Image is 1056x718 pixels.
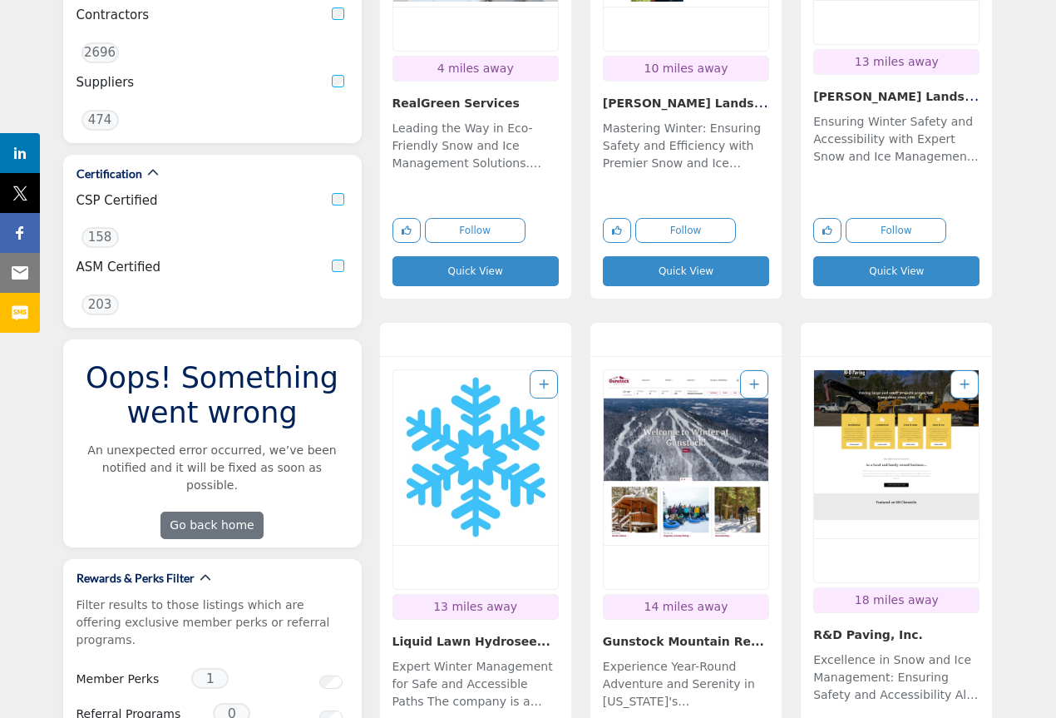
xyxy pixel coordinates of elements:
h2: Certification [76,166,142,182]
button: Like listing [392,218,421,243]
span: 1 [191,668,229,689]
a: Leading the Way in Eco-Friendly Snow and Ice Management Solutions. Nestled in the picturesque Lak... [392,116,559,176]
span: 14 miles away [644,600,728,613]
span: 13 miles away [433,600,517,613]
span: 474 [81,110,119,131]
h3: Belknap Landscape Co., Inc. [813,87,980,105]
p: Ensuring Winter Safety and Accessibility with Expert Snow and Ice Management Solutions This compa... [813,113,980,169]
button: Follow [846,218,946,243]
a: Ensuring Winter Safety and Accessibility with Expert Snow and Ice Management Solutions This compa... [813,109,980,169]
a: Add To List [749,378,759,391]
a: Open Listing in new tab [393,370,558,545]
a: Gunstock Mountain Re... [603,635,764,648]
p: Leading the Way in Eco-Friendly Snow and Ice Management Solutions. Nestled in the picturesque Lak... [392,120,559,176]
span: 10 miles away [644,62,728,75]
h3: Stephens Landscaping Professionals, LLC [603,94,769,111]
h3: Gunstock Mountain Resort [603,632,769,650]
button: Follow [425,218,526,243]
a: Open Listing in new tab [814,370,979,538]
label: ASM Certified [76,258,161,277]
a: R&D Paving, Inc. [813,628,923,641]
button: Quick View [603,256,769,286]
img: R&D Paving, Inc. [814,370,979,520]
label: CSP Certified [76,191,158,210]
h1: Oops! Something went wrong [76,360,348,430]
a: Mastering Winter: Ensuring Safety and Efficiency with Premier Snow and Ice Management Solutions S... [603,116,769,176]
img: Gunstock Mountain Resort [604,370,768,545]
a: Expert Winter Management for Safe and Accessible Paths The company is a dedicated leader in the S... [392,654,559,714]
input: ASM Certified checkbox [332,260,344,272]
a: Add To List [539,378,549,391]
a: Add To List [960,378,970,391]
img: Liquid Lawn Hydroseeding, LLC [393,370,558,545]
p: Filter results to those listings which are offering exclusive member perks or referral programs. [76,597,348,649]
a: Open Listing in new tab [604,370,768,545]
button: Follow [635,218,736,243]
button: Like listing [603,218,631,243]
input: Suppliers checkbox [332,75,344,87]
a: Experience Year-Round Adventure and Serenity in [US_STATE]'s [GEOGRAPHIC_DATA] Located in [US_STA... [603,654,769,714]
p: Excellence in Snow and Ice Management: Ensuring Safety and Accessibility All Winter Long Speciali... [813,651,980,707]
p: Expert Winter Management for Safe and Accessible Paths The company is a dedicated leader in the S... [392,658,559,714]
span: 18 miles away [855,593,939,607]
h3: Liquid Lawn Hydroseeding, LLC [392,632,559,650]
span: 203 [81,295,119,315]
span: 2696 [81,42,119,63]
a: Excellence in Snow and Ice Management: Ensuring Safety and Accessibility All Winter Long Speciali... [813,647,980,707]
p: Mastering Winter: Ensuring Safety and Efficiency with Premier Snow and Ice Management Solutions S... [603,120,769,176]
span: 13 miles away [855,55,939,68]
h3: RealGreen Services [392,94,559,111]
a: RealGreen Services [392,97,520,110]
label: Contractors [76,6,150,25]
span: 158 [81,227,119,248]
p: Experience Year-Round Adventure and Serenity in [US_STATE]'s [GEOGRAPHIC_DATA] Located in [US_STA... [603,658,769,714]
input: CSP Certified checkbox [332,193,344,205]
label: Suppliers [76,73,135,92]
p: An unexpected error occurred, we’ve been notified and it will be fixed as soon as possible. [76,442,348,494]
span: 4 miles away [437,62,514,75]
label: Member Perks [76,665,160,694]
h2: Rewards & Perks Filter [76,570,195,587]
a: Liquid Lawn Hydrosee... [392,635,550,648]
button: Like listing [813,218,841,243]
button: Quick View [392,256,559,286]
h3: R&D Paving, Inc. [813,626,980,643]
input: Contractors checkbox [332,7,344,20]
button: Quick View [813,256,980,286]
input: Switch to Member Perks [319,676,343,689]
a: Go back home [160,512,264,540]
